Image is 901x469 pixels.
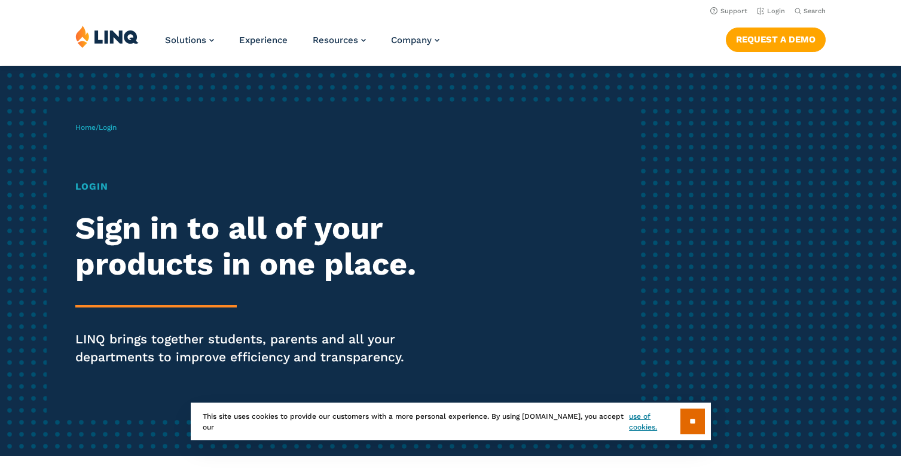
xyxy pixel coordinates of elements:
a: Company [391,35,439,45]
span: Resources [313,35,358,45]
nav: Button Navigation [726,25,826,51]
span: Company [391,35,432,45]
span: Search [804,7,826,15]
h1: Login [75,179,423,194]
div: This site uses cookies to provide our customers with a more personal experience. By using [DOMAIN... [191,403,711,440]
a: Request a Demo [726,28,826,51]
a: use of cookies. [629,411,680,433]
a: Experience [239,35,288,45]
button: Open Search Bar [795,7,826,16]
h2: Sign in to all of your products in one place. [75,211,423,282]
a: Login [757,7,785,15]
span: Login [99,123,117,132]
img: LINQ | K‑12 Software [75,25,139,48]
a: Resources [313,35,366,45]
span: / [75,123,117,132]
a: Home [75,123,96,132]
a: Solutions [165,35,214,45]
nav: Primary Navigation [165,25,439,65]
p: LINQ brings together students, parents and all your departments to improve efficiency and transpa... [75,330,423,366]
a: Support [710,7,747,15]
span: Solutions [165,35,206,45]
